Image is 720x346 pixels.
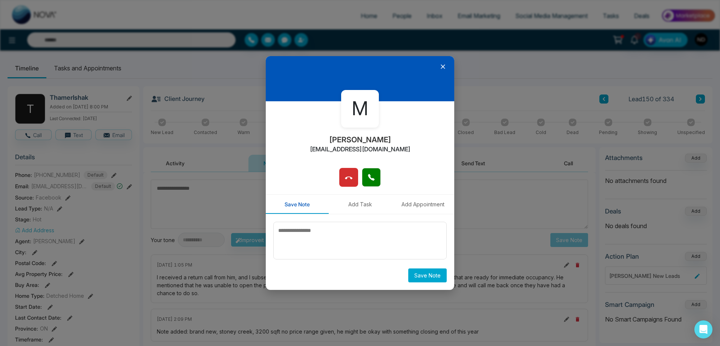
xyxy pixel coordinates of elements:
h2: [EMAIL_ADDRESS][DOMAIN_NAME] [310,146,411,153]
button: Save Note [266,195,329,214]
button: Add Appointment [391,195,454,214]
button: Save Note [408,268,447,282]
button: Add Task [329,195,392,214]
h2: [PERSON_NAME] [329,135,391,144]
div: Open Intercom Messenger [694,320,712,338]
span: M [352,95,368,123]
